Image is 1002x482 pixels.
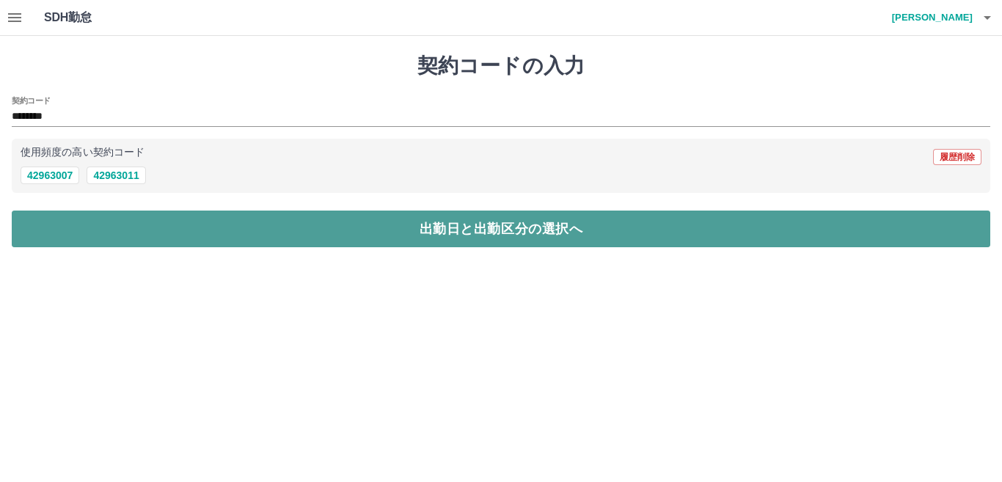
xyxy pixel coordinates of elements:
h1: 契約コードの入力 [12,54,990,78]
button: 出勤日と出勤区分の選択へ [12,211,990,247]
button: 42963011 [87,167,145,184]
button: 42963007 [21,167,79,184]
h2: 契約コード [12,95,51,106]
p: 使用頻度の高い契約コード [21,147,145,158]
button: 履歴削除 [933,149,981,165]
